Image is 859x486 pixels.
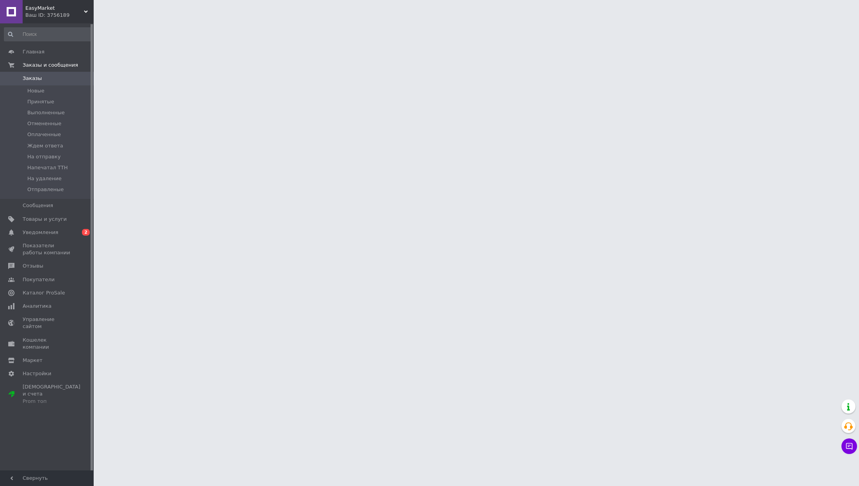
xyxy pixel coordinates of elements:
span: Отправленые [27,186,64,193]
span: Новые [27,87,44,94]
span: На удаление [27,175,62,182]
span: Товары и услуги [23,216,67,223]
span: Заказы [23,75,42,82]
span: Ждем ответа [27,142,63,149]
span: Настройки [23,370,51,377]
span: Управление сайтом [23,316,72,330]
span: Покупатели [23,276,55,283]
span: Выполненные [27,109,65,116]
div: Prom топ [23,398,80,405]
span: Показатели работы компании [23,242,72,256]
div: Ваш ID: 3756189 [25,12,94,19]
span: Отмененные [27,120,61,127]
span: Главная [23,48,44,55]
span: Заказы и сообщения [23,62,78,69]
span: Каталог ProSale [23,289,65,296]
span: Напечатал ТТН [27,164,68,171]
span: 2 [82,229,90,236]
span: Аналитика [23,303,52,310]
span: Отзывы [23,263,43,270]
span: Кошелек компании [23,337,72,351]
span: Сообщения [23,202,53,209]
input: Поиск [4,27,92,41]
span: EasyMarket [25,5,84,12]
button: Чат с покупателем [841,438,857,454]
span: Маркет [23,357,43,364]
span: Оплаченные [27,131,61,138]
span: На отправку [27,153,60,160]
span: Принятые [27,98,54,105]
span: [DEMOGRAPHIC_DATA] и счета [23,383,80,405]
span: Уведомления [23,229,58,236]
